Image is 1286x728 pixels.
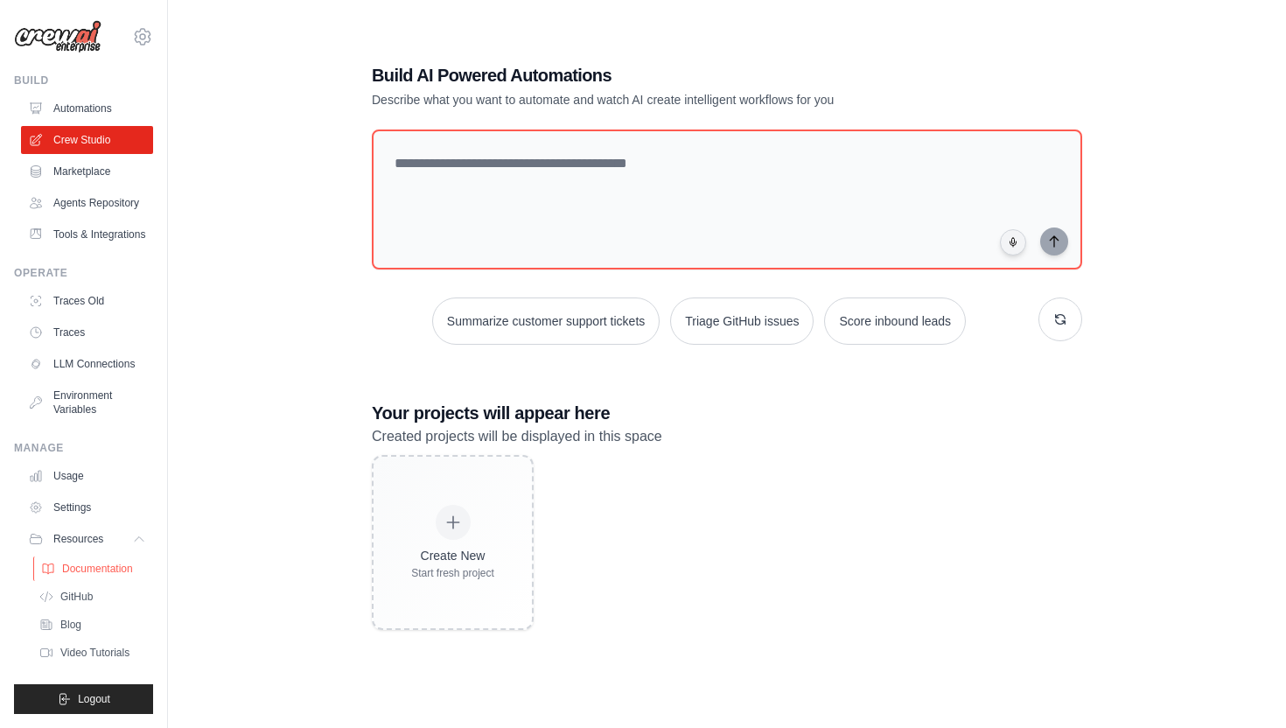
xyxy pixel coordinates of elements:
[14,266,153,280] div: Operate
[1038,297,1082,341] button: Get new suggestions
[21,287,153,315] a: Traces Old
[21,318,153,346] a: Traces
[372,425,1082,448] p: Created projects will be displayed in this space
[31,640,153,665] a: Video Tutorials
[14,73,153,87] div: Build
[411,547,494,564] div: Create New
[21,525,153,553] button: Resources
[21,126,153,154] a: Crew Studio
[21,189,153,217] a: Agents Repository
[1000,229,1026,255] button: Click to speak your automation idea
[411,566,494,580] div: Start fresh project
[372,401,1082,425] h3: Your projects will appear here
[33,556,155,581] a: Documentation
[21,381,153,423] a: Environment Variables
[31,612,153,637] a: Blog
[60,618,81,632] span: Blog
[14,20,101,53] img: Logo
[14,441,153,455] div: Manage
[21,220,153,248] a: Tools & Integrations
[432,297,660,345] button: Summarize customer support tickets
[824,297,966,345] button: Score inbound leads
[14,684,153,714] button: Logout
[53,532,103,546] span: Resources
[62,562,133,576] span: Documentation
[21,493,153,521] a: Settings
[670,297,814,345] button: Triage GitHub issues
[372,63,960,87] h1: Build AI Powered Automations
[60,590,93,604] span: GitHub
[60,646,129,660] span: Video Tutorials
[31,584,153,609] a: GitHub
[21,157,153,185] a: Marketplace
[1199,644,1286,728] iframe: Chat Widget
[21,94,153,122] a: Automations
[372,91,960,108] p: Describe what you want to automate and watch AI create intelligent workflows for you
[78,692,110,706] span: Logout
[21,350,153,378] a: LLM Connections
[21,462,153,490] a: Usage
